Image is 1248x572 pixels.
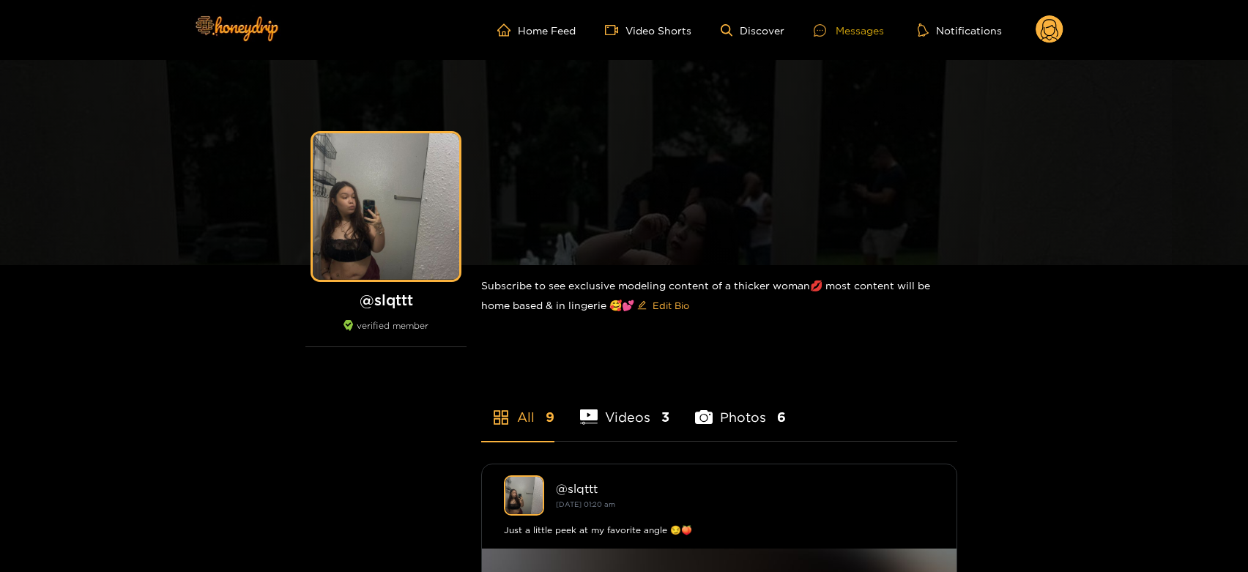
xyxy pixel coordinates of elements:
img: slqttt [504,475,544,516]
span: appstore [492,409,510,426]
li: All [481,375,554,441]
div: Messages [814,22,884,39]
div: @ slqttt [556,482,935,495]
span: 6 [777,408,786,426]
div: Just a little peek at my favorite angle 😏🍑 [504,523,935,538]
span: home [497,23,518,37]
span: 3 [661,408,669,426]
div: Subscribe to see exclusive modeling content of a thicker woman💋 most content will be home based &... [481,265,957,329]
span: video-camera [605,23,625,37]
a: Home Feed [497,23,576,37]
span: 9 [546,408,554,426]
a: Discover [721,24,784,37]
h1: @ slqttt [305,291,467,309]
li: Photos [695,375,786,441]
small: [DATE] 01:20 am [556,500,615,508]
li: Videos [580,375,669,441]
button: editEdit Bio [634,294,692,317]
a: Video Shorts [605,23,691,37]
button: Notifications [913,23,1006,37]
span: edit [637,300,647,311]
span: Edit Bio [653,298,689,313]
div: verified member [305,320,467,347]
